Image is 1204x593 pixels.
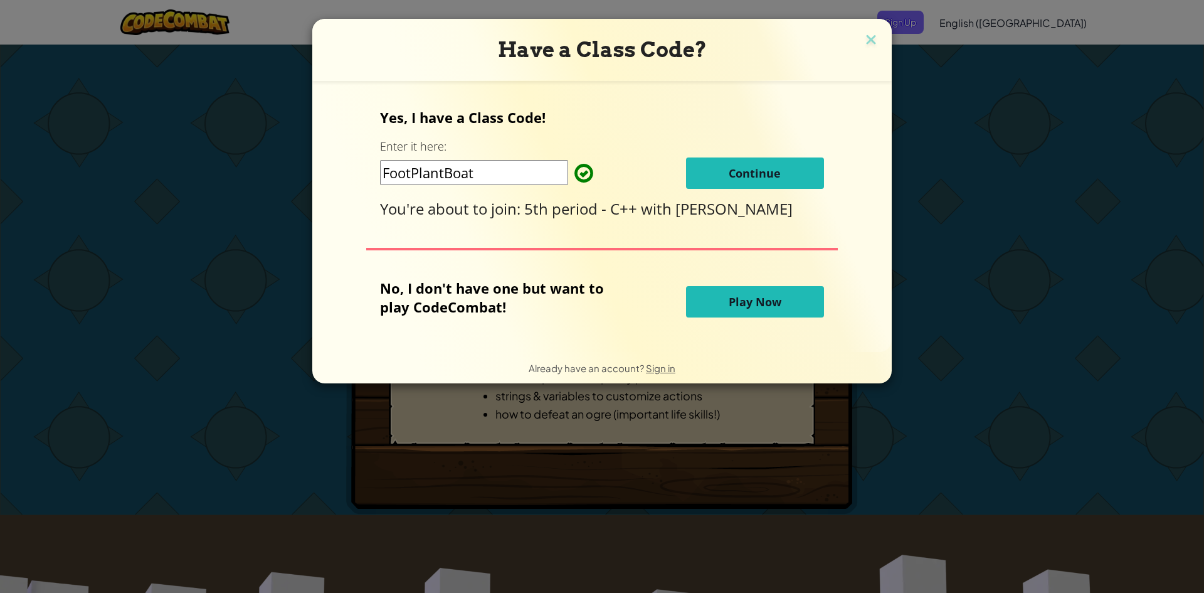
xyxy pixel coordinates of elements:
[529,362,646,374] span: Already have an account?
[686,286,824,318] button: Play Now
[675,198,793,219] span: [PERSON_NAME]
[729,294,781,309] span: Play Now
[686,158,824,189] button: Continue
[641,198,675,219] span: with
[863,31,879,50] img: close icon
[380,108,823,127] p: Yes, I have a Class Code!
[646,362,675,374] a: Sign in
[380,139,446,154] label: Enter it here:
[380,198,524,219] span: You're about to join:
[380,279,623,316] p: No, I don't have one but want to play CodeCombat!
[729,166,781,181] span: Continue
[498,37,707,62] span: Have a Class Code?
[524,198,641,219] span: 5th period - C++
